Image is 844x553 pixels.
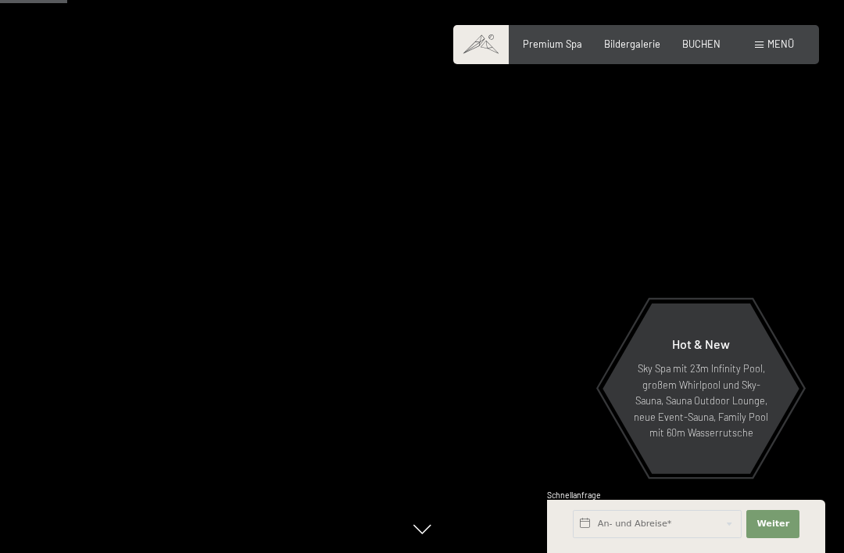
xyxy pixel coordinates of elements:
a: Bildergalerie [604,38,660,50]
button: Weiter [746,510,799,538]
span: Hot & New [672,336,730,351]
p: Sky Spa mit 23m Infinity Pool, großem Whirlpool und Sky-Sauna, Sauna Outdoor Lounge, neue Event-S... [633,361,769,440]
a: BUCHEN [682,38,721,50]
span: Menü [767,38,794,50]
span: Weiter [756,518,789,530]
span: Schnellanfrage [547,490,601,500]
a: Hot & New Sky Spa mit 23m Infinity Pool, großem Whirlpool und Sky-Sauna, Sauna Outdoor Lounge, ne... [602,303,800,475]
a: Premium Spa [523,38,582,50]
